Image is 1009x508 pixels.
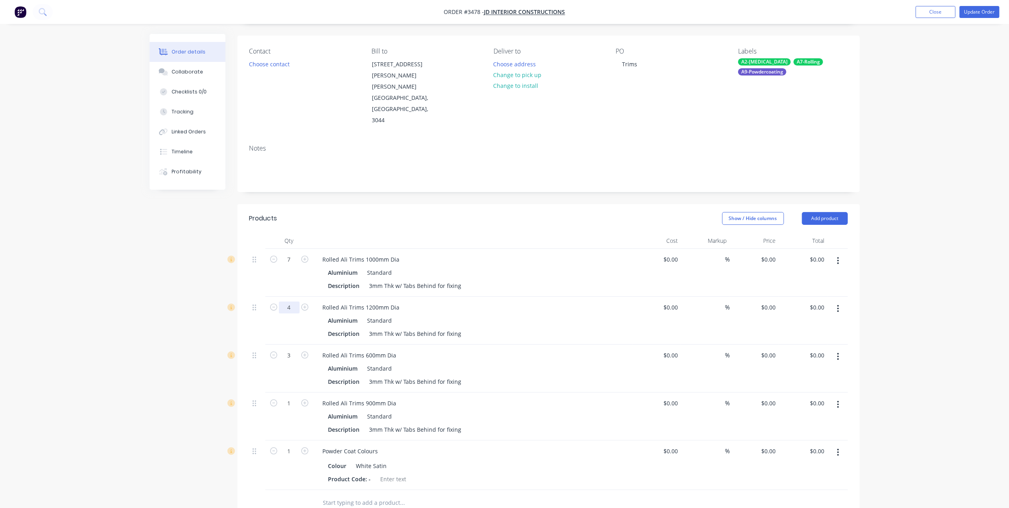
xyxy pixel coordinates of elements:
[489,80,543,91] button: Change to install
[316,349,403,361] div: Rolled Ali Trims 600mm Dia
[372,59,438,70] div: [STREET_ADDRESS]
[14,6,26,18] img: Factory
[150,122,225,142] button: Linked Orders
[265,233,313,249] div: Qty
[316,445,385,457] div: Powder Coat Colours
[172,48,205,56] div: Order details
[738,58,791,65] div: A2-[MEDICAL_DATA]
[316,302,406,313] div: Rolled Ali Trims 1200mm Dia
[328,363,361,374] div: Aluminium
[150,42,225,62] button: Order details
[353,460,390,472] div: White Satin
[725,446,730,456] span: %
[364,363,392,374] div: Standard
[632,233,681,249] div: Cost
[725,399,730,408] span: %
[802,212,848,225] button: Add product
[725,351,730,360] span: %
[779,233,828,249] div: Total
[366,376,465,387] div: 3mm Thk w/ Tabs Behind for fixing
[444,8,484,16] span: Order #3478 -
[730,233,779,249] div: Price
[172,128,206,135] div: Linked Orders
[616,58,644,70] div: Trims
[681,233,730,249] div: Markup
[738,48,847,55] div: Labels
[172,148,193,155] div: Timeline
[249,214,277,223] div: Products
[150,102,225,122] button: Tracking
[371,48,481,55] div: Bill to
[489,69,546,80] button: Change to pick up
[366,280,465,292] div: 3mm Thk w/ Tabs Behind for fixing
[489,58,540,69] button: Choose address
[960,6,999,18] button: Update Order
[245,58,294,69] button: Choose contact
[328,315,361,326] div: Aluminium
[366,424,465,435] div: 3mm Thk w/ Tabs Behind for fixing
[794,58,823,65] div: A7-Rolling
[325,473,374,485] div: Product Code: -
[364,315,392,326] div: Standard
[325,280,363,292] div: Description
[150,82,225,102] button: Checklists 0/0
[364,411,392,422] div: Standard
[172,108,194,115] div: Tracking
[316,397,403,409] div: Rolled Ali Trims 900mm Dia
[916,6,956,18] button: Close
[150,142,225,162] button: Timeline
[364,267,392,278] div: Standard
[150,162,225,182] button: Profitability
[738,68,786,75] div: A9-Powdercoating
[249,48,359,55] div: Contact
[328,411,361,422] div: Aluminium
[616,48,725,55] div: PO
[325,424,363,435] div: Description
[249,145,848,152] div: Notes
[722,212,784,225] button: Show / Hide columns
[172,68,203,75] div: Collaborate
[325,328,363,339] div: Description
[372,70,438,126] div: [PERSON_NAME] [PERSON_NAME][GEOGRAPHIC_DATA], [GEOGRAPHIC_DATA], 3044
[484,8,565,16] a: JD Interior Constructions
[328,267,361,278] div: Aluminium
[366,328,465,339] div: 3mm Thk w/ Tabs Behind for fixing
[150,62,225,82] button: Collaborate
[316,254,406,265] div: Rolled Ali Trims 1000mm Dia
[172,168,201,175] div: Profitability
[725,303,730,312] span: %
[325,376,363,387] div: Description
[365,58,445,126] div: [STREET_ADDRESS][PERSON_NAME] [PERSON_NAME][GEOGRAPHIC_DATA], [GEOGRAPHIC_DATA], 3044
[725,255,730,264] span: %
[325,460,350,472] div: Colour
[494,48,603,55] div: Deliver to
[172,88,207,95] div: Checklists 0/0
